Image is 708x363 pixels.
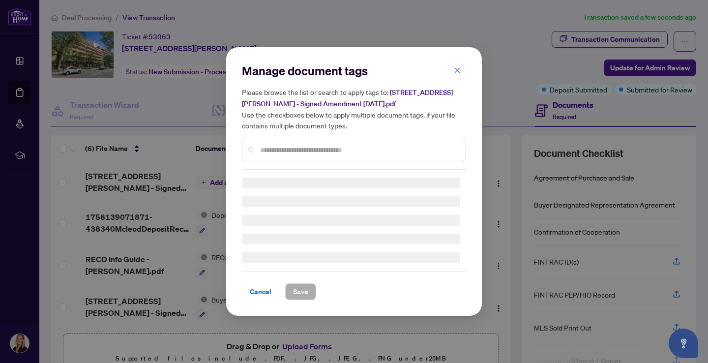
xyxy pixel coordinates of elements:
h2: Manage document tags [242,63,466,79]
button: Cancel [242,283,279,300]
button: Save [285,283,316,300]
h5: Please browse the list or search to apply tags to: Use the checkboxes below to apply multiple doc... [242,87,466,131]
span: close [454,67,461,74]
span: Cancel [250,284,271,300]
button: Open asap [669,329,698,358]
